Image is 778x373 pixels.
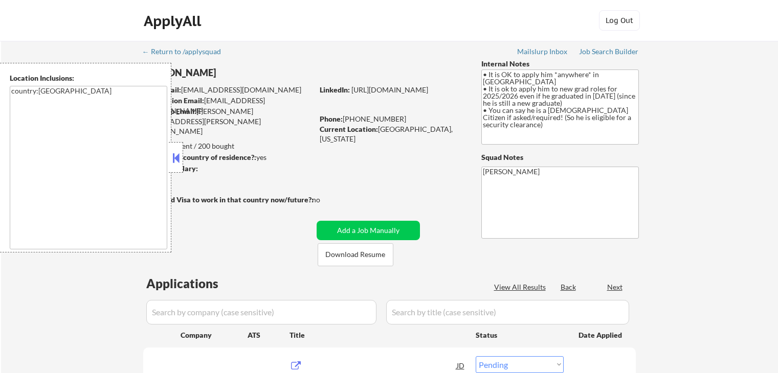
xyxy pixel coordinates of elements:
button: Download Resume [318,243,393,266]
div: ATS [248,330,290,340]
div: [GEOGRAPHIC_DATA], [US_STATE] [320,124,464,144]
div: ApplyAll [144,12,204,30]
div: ← Return to /applysquad [142,48,231,55]
strong: Phone: [320,114,343,123]
a: Mailslurp Inbox [517,48,568,58]
a: Job Search Builder [579,48,639,58]
div: [PHONE_NUMBER] [320,114,464,124]
button: Log Out [599,10,640,31]
strong: Current Location: [320,125,378,133]
a: ← Return to /applysquad [142,48,231,58]
strong: LinkedIn: [320,85,350,94]
div: Mailslurp Inbox [517,48,568,55]
div: Internal Notes [481,59,639,69]
div: no [312,195,341,205]
div: [PERSON_NAME] [143,66,353,79]
div: Company [181,330,248,340]
div: Job Search Builder [579,48,639,55]
div: Back [561,282,577,292]
input: Search by company (case sensitive) [146,300,376,324]
div: [EMAIL_ADDRESS][DOMAIN_NAME] [144,85,313,95]
div: [PERSON_NAME][EMAIL_ADDRESS][PERSON_NAME][DOMAIN_NAME] [143,106,313,136]
div: 77 sent / 200 bought [143,141,313,151]
a: [URL][DOMAIN_NAME] [351,85,428,94]
strong: Will need Visa to work in that country now/future?: [143,195,314,204]
input: Search by title (case sensitive) [386,300,629,324]
div: yes [143,152,310,162]
div: [EMAIL_ADDRESS][DOMAIN_NAME] [144,96,313,115]
strong: Can work in country of residence?: [143,153,256,161]
div: View All Results [494,282,549,292]
div: Squad Notes [481,152,639,162]
div: Title [290,330,466,340]
div: Status [476,325,564,344]
div: Next [607,282,624,292]
button: Add a Job Manually [317,221,420,240]
div: Location Inclusions: [10,73,167,83]
div: Applications [146,277,248,290]
div: Date Applied [579,330,624,340]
